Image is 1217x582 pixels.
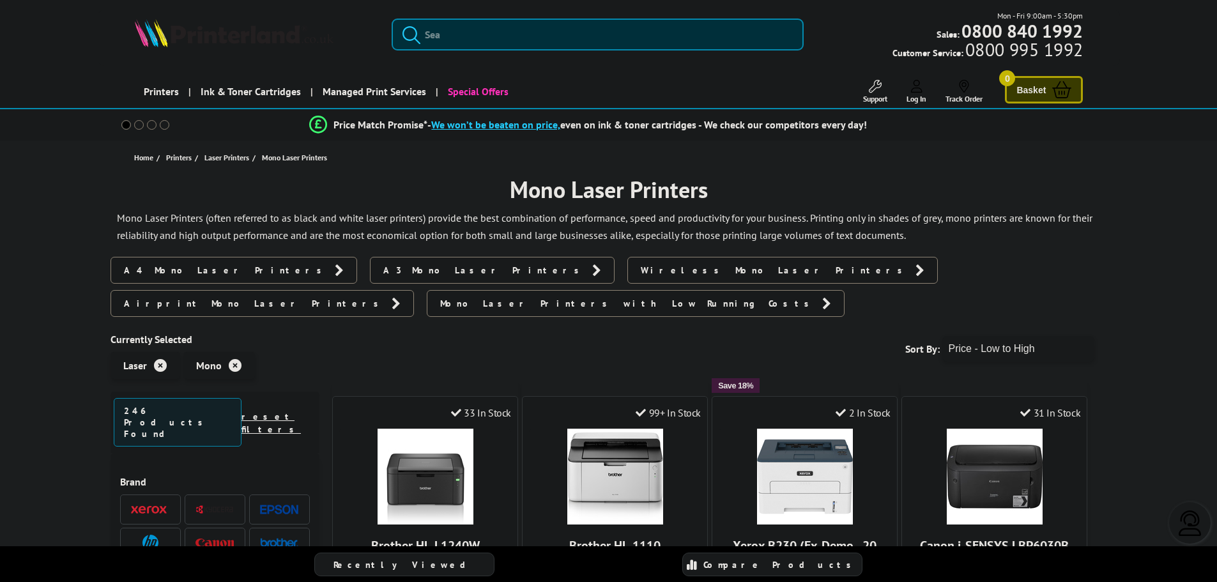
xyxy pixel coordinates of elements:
[333,559,478,571] span: Recently Viewed
[123,359,147,372] span: Laser
[627,257,938,284] a: Wireless Mono Laser Printers
[104,114,1073,136] li: modal_Promise
[241,411,301,435] a: reset filters
[703,559,858,571] span: Compare Products
[863,94,887,103] span: Support
[134,19,376,50] a: Printerland Logo
[201,75,301,108] span: Ink & Toner Cartridges
[117,211,1092,241] p: Mono Laser Printers (often referred to as black and white laser printers) provide the best combin...
[124,264,328,277] span: A4 Mono Laser Printers
[999,70,1015,86] span: 0
[111,174,1107,204] h1: Mono Laser Printers
[131,535,169,551] a: HP
[310,75,436,108] a: Managed Print Services
[945,80,983,103] a: Track Order
[436,75,518,108] a: Special Offers
[712,378,760,393] button: Save 18%
[567,514,663,527] a: Brother HL-1110
[195,535,234,551] a: Canon
[636,406,701,419] div: 99+ In Stock
[166,151,195,164] a: Printers
[134,75,188,108] a: Printers
[1177,510,1203,536] img: user-headset-light.svg
[260,538,298,547] img: Brother
[134,19,333,47] img: Printerland Logo
[204,151,252,164] a: Laser Printers
[195,502,234,517] a: Kyocera
[188,75,310,108] a: Ink & Toner Cartridges
[757,429,853,525] img: Xerox B230 (Ex-Demo - 20 Pages Printed)
[314,553,494,576] a: Recently Viewed
[947,514,1043,527] a: Canon i-SENSYS LBP6030B
[718,381,753,390] span: Save 18%
[892,43,1083,59] span: Customer Service:
[370,257,615,284] a: A3 Mono Laser Printers
[907,94,926,103] span: Log In
[260,502,298,517] a: Epson
[142,535,158,551] img: HP
[427,290,845,317] a: Mono Laser Printers with Low Running Costs
[378,514,473,527] a: Brother HL-L1240W
[134,151,157,164] a: Home
[111,290,414,317] a: Airprint Mono Laser Printers
[960,25,1083,37] a: 0800 840 1992
[120,475,310,488] div: Brand
[166,151,192,164] span: Printers
[641,264,909,277] span: Wireless Mono Laser Printers
[124,297,385,310] span: Airprint Mono Laser Printers
[196,359,222,372] span: Mono
[997,10,1083,22] span: Mon - Fri 9:00am - 5:30pm
[757,514,853,527] a: Xerox B230 (Ex-Demo - 20 Pages Printed)
[682,553,862,576] a: Compare Products
[963,43,1083,56] span: 0800 995 1992
[863,80,887,103] a: Support
[567,429,663,525] img: Brother HL-1110
[1016,81,1046,98] span: Basket
[333,118,427,131] span: Price Match Promise*
[431,118,560,131] span: We won’t be beaten on price,
[131,502,169,517] a: Xerox
[836,406,891,419] div: 2 In Stock
[907,80,926,103] a: Log In
[392,19,804,50] input: Sea
[440,297,816,310] span: Mono Laser Printers with Low Running Costs
[961,19,1083,43] b: 0800 840 1992
[937,28,960,40] span: Sales:
[1020,406,1080,419] div: 31 In Stock
[114,398,241,447] span: 246 Products Found
[371,537,480,554] a: Brother HL-L1240W
[262,153,327,162] span: Mono Laser Printers
[905,342,940,355] span: Sort By:
[260,535,298,551] a: Brother
[383,264,586,277] span: A3 Mono Laser Printers
[451,406,511,419] div: 33 In Stock
[111,257,357,284] a: A4 Mono Laser Printers
[1005,76,1083,103] a: Basket 0
[195,505,234,514] img: Kyocera
[378,429,473,525] img: Brother HL-L1240W
[920,537,1069,554] a: Canon i-SENSYS LBP6030B
[260,505,298,514] img: Epson
[111,333,320,346] div: Currently Selected
[195,539,234,547] img: Canon
[131,505,169,514] img: Xerox
[569,537,661,554] a: Brother HL-1110
[427,118,867,131] div: - even on ink & toner cartridges - We check our competitors every day!
[733,537,876,571] a: Xerox B230 (Ex-Demo - 20 Pages Printed)
[204,151,249,164] span: Laser Printers
[947,429,1043,525] img: Canon i-SENSYS LBP6030B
